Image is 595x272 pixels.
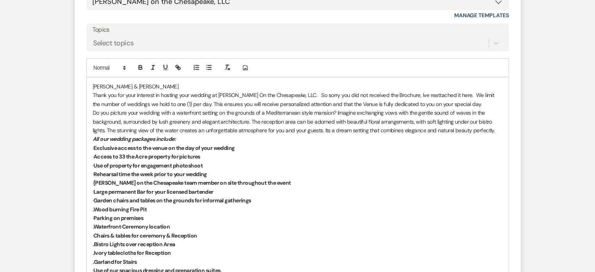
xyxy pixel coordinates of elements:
p: · [93,222,503,231]
div: Select topics [93,38,134,48]
strong: Chairs & tables for ceremony & Reception [93,232,197,239]
p: · [93,170,503,178]
p: [PERSON_NAME] & [PERSON_NAME] [93,82,503,91]
a: Manage Templates [454,12,509,19]
p: Do you picture your wedding with a waterfront setting on the grounds of a Mediterranean style man... [93,108,503,135]
strong: Ceremony location [122,223,170,230]
p: · [93,152,503,161]
strong: Access to 33 the Acre property for pictures [93,153,200,160]
strong: Large permanent Bar for your licensed bartender [93,188,214,195]
p: · [93,187,503,196]
strong: Parking on premises [93,214,143,222]
strong: Exclusive access to the venue on the day of your wedding [93,144,235,151]
p: · [93,214,503,222]
p: · [93,178,503,187]
strong: Use of property for engagement photoshoot [93,162,203,169]
strong: .Garland for Stairs [93,258,137,265]
strong: .Ivory tablecloths for Reception [93,249,171,256]
strong: Garden chairs and tables on the grounds for informal gatherings [93,197,251,204]
em: All our wedding packages include: [93,135,176,142]
p: · [93,231,503,240]
p: · [93,161,503,170]
p: · [93,144,503,152]
strong: Rehearsal time the week prior to your wedding [93,171,207,178]
p: · [93,196,503,205]
strong: [PERSON_NAME] on the Chesapeake team member on site throughout the event [93,179,291,186]
p: Thank you for your interest in hosting your wedding at [PERSON_NAME] On the Chesapeake, LLC. So s... [93,91,503,108]
strong: .Wood burning Fire Pit [93,206,147,213]
strong: .Waterfront [93,223,121,230]
strong: .Bistro Lights over reception Area [93,241,175,248]
label: Topics [92,24,503,36]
